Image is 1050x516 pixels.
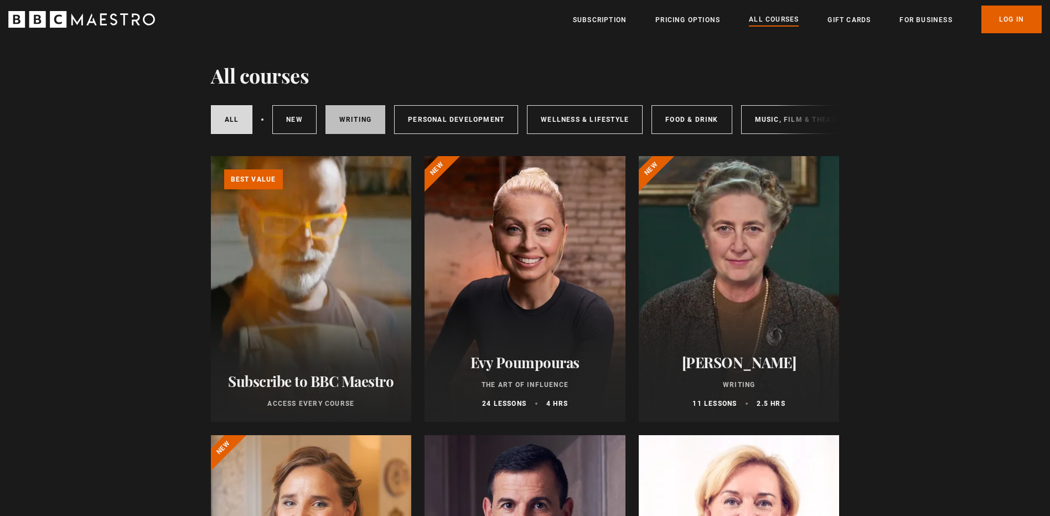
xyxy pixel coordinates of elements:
[224,169,283,189] p: Best value
[8,11,155,28] svg: BBC Maestro
[639,156,840,422] a: [PERSON_NAME] Writing 11 lessons 2.5 hrs New
[546,399,568,409] p: 4 hrs
[425,156,625,422] a: Evy Poumpouras The Art of Influence 24 lessons 4 hrs New
[438,354,612,371] h2: Evy Poumpouras
[899,14,952,25] a: For business
[211,105,253,134] a: All
[652,354,826,371] h2: [PERSON_NAME]
[655,14,720,25] a: Pricing Options
[573,14,627,25] a: Subscription
[394,105,518,134] a: Personal Development
[527,105,643,134] a: Wellness & Lifestyle
[757,399,785,409] p: 2.5 hrs
[438,380,612,390] p: The Art of Influence
[482,399,526,409] p: 24 lessons
[211,64,309,87] h1: All courses
[651,105,732,134] a: Food & Drink
[652,380,826,390] p: Writing
[573,6,1042,33] nav: Primary
[692,399,737,409] p: 11 lessons
[741,105,859,134] a: Music, Film & Theatre
[749,14,799,26] a: All Courses
[325,105,385,134] a: Writing
[981,6,1042,33] a: Log In
[827,14,871,25] a: Gift Cards
[272,105,317,134] a: New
